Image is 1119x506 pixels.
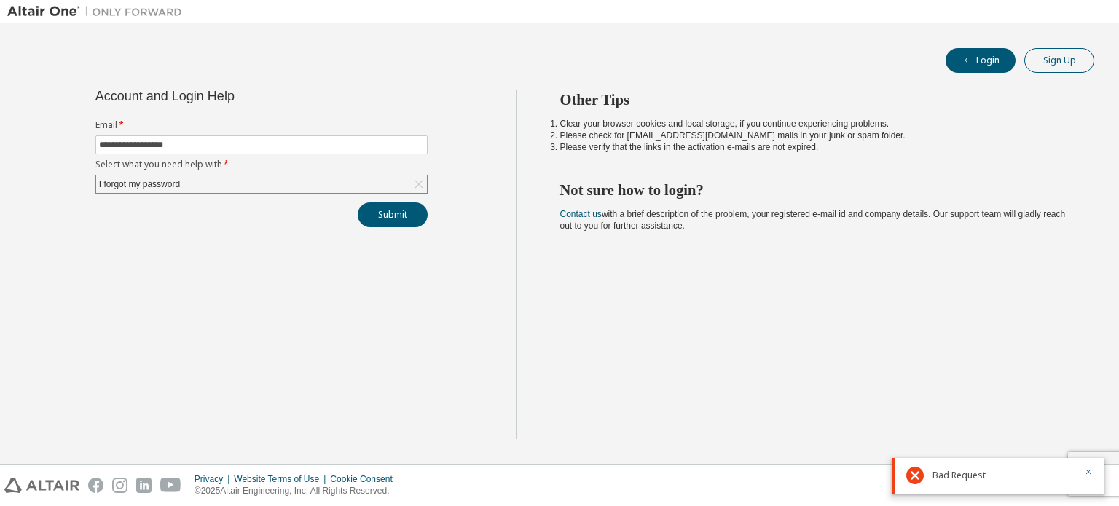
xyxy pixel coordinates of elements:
[7,4,189,19] img: Altair One
[560,118,1069,130] li: Clear your browser cookies and local storage, if you continue experiencing problems.
[95,119,428,131] label: Email
[560,141,1069,153] li: Please verify that the links in the activation e-mails are not expired.
[97,176,182,192] div: I forgot my password
[560,209,602,219] a: Contact us
[112,478,127,493] img: instagram.svg
[560,130,1069,141] li: Please check for [EMAIL_ADDRESS][DOMAIN_NAME] mails in your junk or spam folder.
[95,90,361,102] div: Account and Login Help
[1024,48,1094,73] button: Sign Up
[95,159,428,170] label: Select what you need help with
[946,48,1016,73] button: Login
[560,181,1069,199] h2: Not sure how to login?
[560,90,1069,109] h2: Other Tips
[4,478,79,493] img: altair_logo.svg
[195,485,401,497] p: © 2025 Altair Engineering, Inc. All Rights Reserved.
[195,473,234,485] div: Privacy
[88,478,103,493] img: facebook.svg
[932,470,986,481] span: Bad Request
[560,209,1066,231] span: with a brief description of the problem, your registered e-mail id and company details. Our suppo...
[234,473,330,485] div: Website Terms of Use
[160,478,181,493] img: youtube.svg
[96,175,427,193] div: I forgot my password
[358,202,428,227] button: Submit
[330,473,401,485] div: Cookie Consent
[136,478,152,493] img: linkedin.svg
